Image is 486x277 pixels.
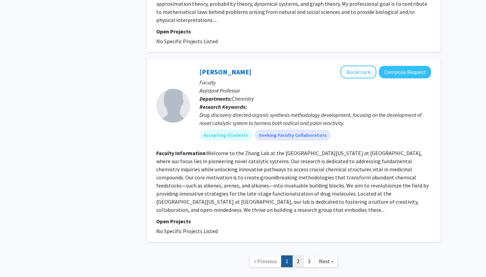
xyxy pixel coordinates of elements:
span: Chemistry [232,95,254,102]
b: Faculty Information: [156,150,207,156]
p: Assistant Professor [199,86,431,95]
b: Departments: [199,95,232,102]
a: 2 [292,255,304,267]
mat-chip: Accepting Students [199,130,252,141]
a: Next [315,255,338,267]
iframe: Chat [5,247,29,272]
a: 1 [281,255,293,267]
span: No Specific Projects Listed [156,38,218,45]
a: [PERSON_NAME] [199,68,251,76]
a: 3 [303,255,315,267]
p: Faculty [199,78,431,86]
fg-read-more: Welcome to the Zhang Lab at the [GEOGRAPHIC_DATA][US_STATE] at [GEOGRAPHIC_DATA], where our focus... [156,150,429,213]
button: Compose Request to Zuxiao Zhang [379,66,431,78]
div: Drug discovery directed organic synthesis methodology development, focusing on the development of... [199,111,431,127]
button: Add Zuxiao Zhang to Bookmarks [341,66,376,78]
p: Open Projects [156,217,431,225]
a: Previous Page [249,255,281,267]
span: « Previous [254,258,277,265]
nav: Page navigation [147,249,440,276]
span: Next » [319,258,333,265]
b: Research Keywords: [199,103,247,110]
span: No Specific Projects Listed [156,228,218,234]
mat-chip: Seeking Faculty Collaborators [255,130,331,141]
p: Open Projects [156,27,431,35]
